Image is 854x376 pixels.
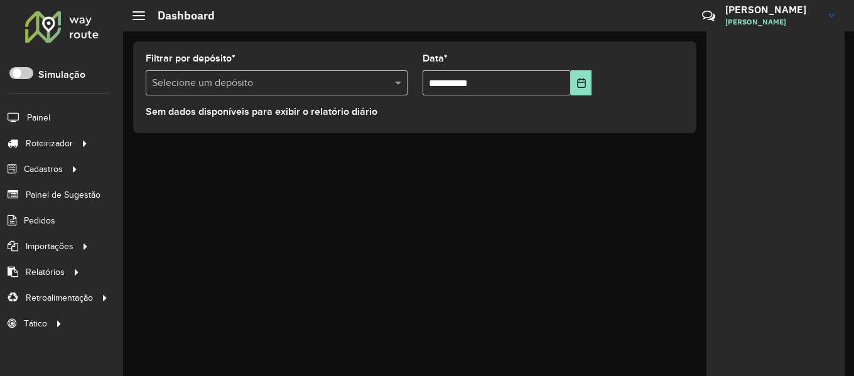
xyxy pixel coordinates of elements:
span: Painel de Sugestão [26,188,100,201]
h2: Dashboard [145,9,215,23]
label: Filtrar por depósito [146,51,235,66]
span: Relatórios [26,266,65,279]
h3: [PERSON_NAME] [725,4,819,16]
span: Roteirizador [26,137,73,150]
span: Importações [26,240,73,253]
a: Contato Rápido [695,3,722,30]
span: Pedidos [24,214,55,227]
label: Sem dados disponíveis para exibir o relatório diário [146,104,377,119]
span: Retroalimentação [26,291,93,304]
span: Painel [27,111,50,124]
label: Data [423,51,448,66]
span: [PERSON_NAME] [725,16,819,28]
span: Tático [24,317,47,330]
label: Simulação [38,67,85,82]
button: Choose Date [571,70,592,95]
span: Cadastros [24,163,63,176]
